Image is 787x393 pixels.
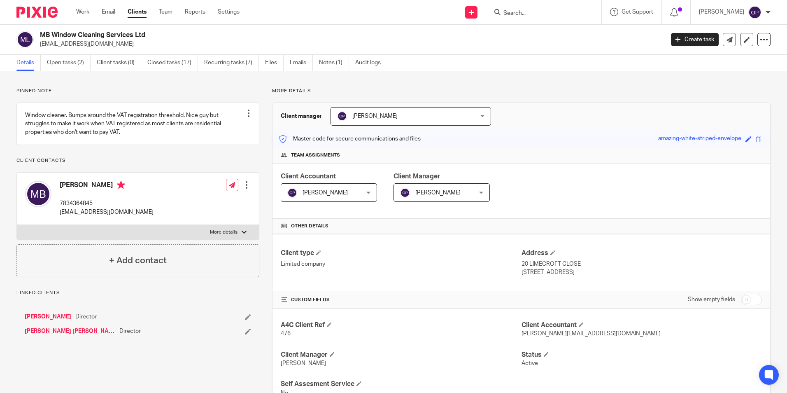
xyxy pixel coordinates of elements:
h4: Status [522,351,762,359]
span: 476 [281,331,291,337]
a: Closed tasks (17) [147,55,198,71]
img: Pixie [16,7,58,18]
label: Show empty fields [688,295,735,304]
p: [EMAIL_ADDRESS][DOMAIN_NAME] [40,40,659,48]
h4: + Add contact [109,254,167,267]
p: [PERSON_NAME] [699,8,744,16]
p: Pinned note [16,88,259,94]
h4: Self Assesment Service [281,380,521,388]
a: Files [265,55,284,71]
a: Client tasks (0) [97,55,141,71]
span: [PERSON_NAME][EMAIL_ADDRESS][DOMAIN_NAME] [522,331,661,337]
span: Client Manager [393,173,440,180]
a: Audit logs [355,55,387,71]
h4: Client type [281,249,521,257]
a: Team [159,8,172,16]
p: More details [210,229,237,236]
a: [PERSON_NAME] [25,313,71,321]
span: Client Accountant [281,173,336,180]
p: Client contacts [16,157,259,164]
input: Search [503,10,577,17]
h4: [PERSON_NAME] [60,181,154,191]
h3: Client manager [281,112,322,120]
a: Emails [290,55,313,71]
img: svg%3E [16,31,34,48]
h4: Client Accountant [522,321,762,330]
a: Notes (1) [319,55,349,71]
div: amazing-white-striped-envelope [658,134,741,144]
h4: CUSTOM FIELDS [281,297,521,303]
p: [EMAIL_ADDRESS][DOMAIN_NAME] [60,208,154,216]
p: Master code for secure communications and files [279,135,421,143]
span: Director [75,313,97,321]
i: Primary [117,181,125,189]
span: Team assignments [291,152,340,159]
img: svg%3E [337,111,347,121]
p: 20 LIMECROFT CLOSE [522,260,762,268]
h4: Address [522,249,762,257]
span: [PERSON_NAME] [281,360,326,366]
span: [PERSON_NAME] [415,190,461,196]
span: [PERSON_NAME] [352,113,398,119]
img: svg%3E [748,6,761,19]
span: Other details [291,223,328,229]
span: Director [119,327,141,335]
a: Create task [671,33,719,46]
a: Clients [128,8,147,16]
a: Open tasks (2) [47,55,91,71]
a: Settings [218,8,240,16]
p: More details [272,88,771,94]
img: svg%3E [287,188,297,198]
p: Limited company [281,260,521,268]
h4: Client Manager [281,351,521,359]
p: Linked clients [16,290,259,296]
img: svg%3E [400,188,410,198]
span: [PERSON_NAME] [303,190,348,196]
a: Reports [185,8,205,16]
a: Work [76,8,89,16]
a: Details [16,55,41,71]
a: [PERSON_NAME] [PERSON_NAME] [25,327,115,335]
h4: A4C Client Ref [281,321,521,330]
a: Email [102,8,115,16]
img: svg%3E [25,181,51,207]
a: Recurring tasks (7) [204,55,259,71]
p: [STREET_ADDRESS] [522,268,762,276]
p: 7834364845 [60,199,154,208]
span: Active [522,360,538,366]
span: Get Support [622,9,653,15]
h2: MB Window Cleaning Services Ltd [40,31,535,40]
